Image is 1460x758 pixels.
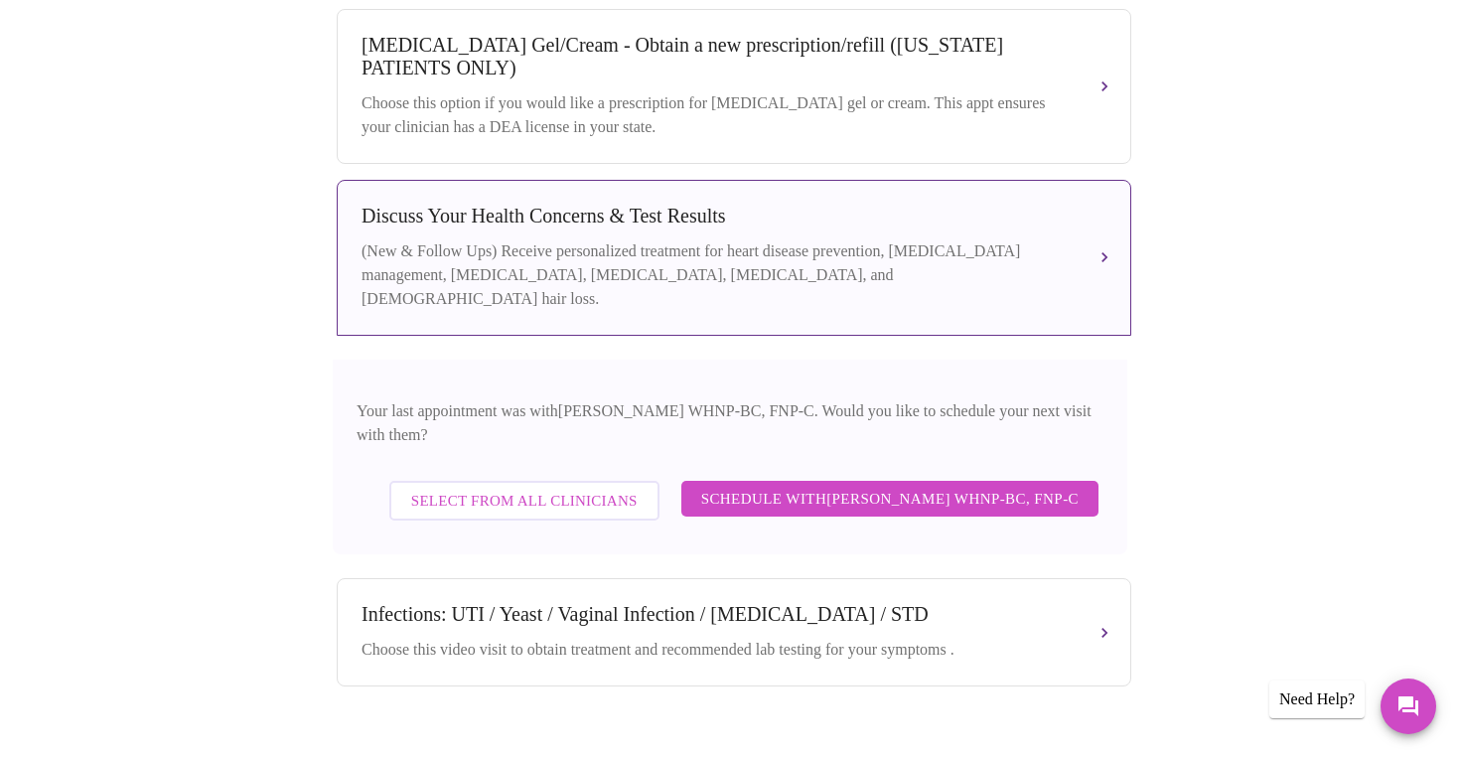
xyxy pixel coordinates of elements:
[362,603,1067,626] div: Infections: UTI / Yeast / Vaginal Infection / [MEDICAL_DATA] / STD
[357,399,1103,447] p: Your last appointment was with [PERSON_NAME] WHNP-BC, FNP-C . Would you like to schedule your nex...
[362,205,1067,227] div: Discuss Your Health Concerns & Test Results
[1381,679,1436,734] button: Messages
[362,239,1067,311] div: (New & Follow Ups) Receive personalized treatment for heart disease prevention, [MEDICAL_DATA] ma...
[681,481,1098,517] button: Schedule with[PERSON_NAME] WHNP-BC, FNP-C
[411,488,638,514] span: Select from All Clinicians
[337,578,1131,686] button: Infections: UTI / Yeast / Vaginal Infection / [MEDICAL_DATA] / STDChoose this video visit to obta...
[337,180,1131,336] button: Discuss Your Health Concerns & Test Results(New & Follow Ups) Receive personalized treatment for ...
[362,91,1067,139] div: Choose this option if you would like a prescription for [MEDICAL_DATA] gel or cream. This appt en...
[701,486,1079,512] span: Schedule with [PERSON_NAME] WHNP-BC, FNP-C
[389,481,659,521] button: Select from All Clinicians
[362,34,1067,79] div: [MEDICAL_DATA] Gel/Cream - Obtain a new prescription/refill ([US_STATE] PATIENTS ONLY)
[362,638,1067,662] div: Choose this video visit to obtain treatment and recommended lab testing for your symptoms .
[1269,681,1365,718] div: Need Help?
[337,9,1131,164] button: [MEDICAL_DATA] Gel/Cream - Obtain a new prescription/refill ([US_STATE] PATIENTS ONLY)Choose this...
